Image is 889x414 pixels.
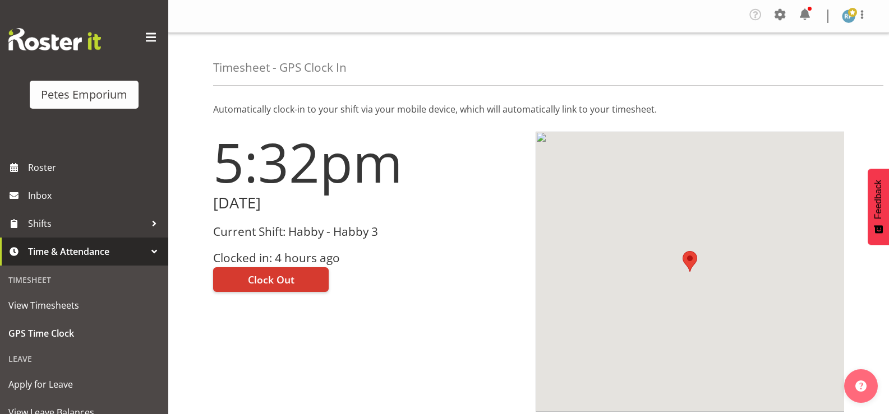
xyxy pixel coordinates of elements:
img: reina-puketapu721.jpg [842,10,855,23]
h3: Current Shift: Habby - Habby 3 [213,225,522,238]
span: View Timesheets [8,297,160,314]
a: Apply for Leave [3,370,165,398]
a: View Timesheets [3,291,165,319]
button: Feedback - Show survey [868,169,889,245]
div: Leave [3,347,165,370]
a: GPS Time Clock [3,319,165,347]
span: GPS Time Clock [8,325,160,342]
span: Shifts [28,215,146,232]
p: Automatically clock-in to your shift via your mobile device, which will automatically link to you... [213,103,844,116]
span: Clock Out [248,272,294,287]
span: Time & Attendance [28,243,146,260]
h1: 5:32pm [213,132,522,192]
img: help-xxl-2.png [855,380,867,392]
button: Clock Out [213,267,329,292]
span: Apply for Leave [8,376,160,393]
h2: [DATE] [213,194,522,212]
h3: Clocked in: 4 hours ago [213,252,522,264]
h4: Timesheet - GPS Clock In [213,61,347,74]
img: Rosterit website logo [8,28,101,50]
span: Roster [28,159,163,176]
div: Timesheet [3,268,165,291]
span: Feedback [873,180,883,219]
div: Petes Emporium [41,86,127,103]
span: Inbox [28,187,163,204]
